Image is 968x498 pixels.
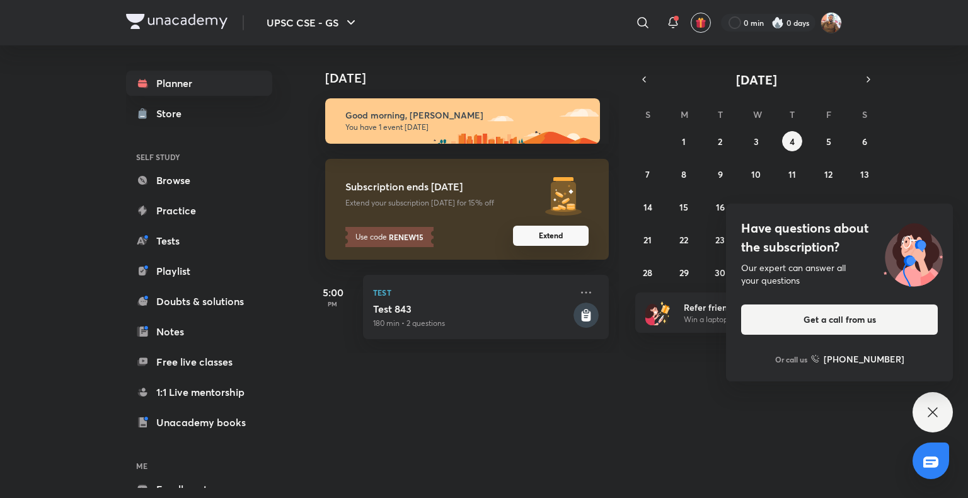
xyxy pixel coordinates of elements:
a: Notes [126,319,272,344]
button: September 11, 2025 [782,164,802,184]
abbr: Wednesday [753,108,762,120]
abbr: Saturday [862,108,867,120]
h6: [PHONE_NUMBER] [824,352,904,366]
button: September 4, 2025 [782,131,802,151]
p: Or call us [775,354,807,365]
p: You have 1 event [DATE] [345,122,589,132]
abbr: September 8, 2025 [681,168,686,180]
button: September 2, 2025 [710,131,730,151]
button: September 30, 2025 [710,262,730,282]
a: Company Logo [126,14,228,32]
abbr: September 6, 2025 [862,136,867,148]
p: 180 min • 2 questions [373,318,571,329]
button: September 8, 2025 [674,164,694,184]
button: UPSC CSE - GS [259,10,366,35]
abbr: September 16, 2025 [716,201,725,213]
button: September 5, 2025 [819,131,839,151]
abbr: September 5, 2025 [826,136,831,148]
h5: Test 843 [373,303,571,315]
a: Practice [126,198,272,223]
div: Store [156,106,189,121]
button: September 14, 2025 [638,197,658,217]
abbr: September 28, 2025 [643,267,652,279]
button: September 1, 2025 [674,131,694,151]
h5: Subscription ends [DATE] [345,180,538,194]
button: September 18, 2025 [782,197,802,217]
button: September 10, 2025 [746,164,766,184]
button: avatar [691,13,711,33]
abbr: Friday [826,108,831,120]
p: PM [308,300,358,308]
abbr: Sunday [645,108,650,120]
h6: Refer friends [684,301,839,314]
h5: 5:00 [308,285,358,300]
abbr: September 23, 2025 [715,234,725,246]
button: Extend [513,226,589,246]
a: Doubts & solutions [126,289,272,314]
p: Use code [345,227,434,247]
abbr: September 29, 2025 [679,267,689,279]
button: September 23, 2025 [710,229,730,250]
abbr: September 4, 2025 [790,136,795,148]
abbr: September 21, 2025 [643,234,652,246]
abbr: September 19, 2025 [824,201,833,213]
strong: RENEW15 [387,231,423,243]
button: [DATE] [653,71,860,88]
img: Himanshu Yadav [821,12,842,33]
button: September 22, 2025 [674,229,694,250]
button: September 21, 2025 [638,229,658,250]
abbr: September 9, 2025 [718,168,723,180]
p: Extend your subscription [DATE] for 15% off [345,198,538,208]
button: September 16, 2025 [710,197,730,217]
a: Playlist [126,258,272,284]
button: September 12, 2025 [819,164,839,184]
a: Planner [126,71,272,96]
a: Browse [126,168,272,193]
abbr: September 3, 2025 [754,136,759,148]
abbr: September 1, 2025 [682,136,686,148]
div: Our expert can answer all your questions [741,262,938,287]
button: September 6, 2025 [855,131,875,151]
img: avatar [695,17,706,28]
button: September 19, 2025 [819,197,839,217]
button: September 3, 2025 [746,131,766,151]
img: streak [771,16,784,29]
button: September 15, 2025 [674,197,694,217]
a: Tests [126,228,272,253]
img: ttu_illustration_new.svg [873,219,953,287]
a: Free live classes [126,349,272,374]
abbr: Monday [681,108,688,120]
abbr: September 30, 2025 [715,267,725,279]
button: September 13, 2025 [855,164,875,184]
img: referral [645,300,671,325]
p: Win a laptop, vouchers & more [684,314,839,325]
img: morning [325,98,600,144]
h4: [DATE] [325,71,621,86]
abbr: Tuesday [718,108,723,120]
h6: Good morning, [PERSON_NAME] [345,110,589,121]
button: September 20, 2025 [855,197,875,217]
a: Store [126,101,272,126]
a: 1:1 Live mentorship [126,379,272,405]
abbr: September 7, 2025 [645,168,650,180]
button: September 7, 2025 [638,164,658,184]
a: Unacademy books [126,410,272,435]
abbr: September 20, 2025 [860,201,870,213]
button: September 29, 2025 [674,262,694,282]
abbr: September 11, 2025 [788,168,796,180]
img: Company Logo [126,14,228,29]
abbr: September 10, 2025 [751,168,761,180]
button: September 28, 2025 [638,262,658,282]
h4: Have questions about the subscription? [741,219,938,257]
span: [DATE] [736,71,777,88]
button: September 17, 2025 [746,197,766,217]
button: September 9, 2025 [710,164,730,184]
a: [PHONE_NUMBER] [811,352,904,366]
abbr: September 18, 2025 [788,201,797,213]
abbr: September 13, 2025 [860,168,869,180]
abbr: September 2, 2025 [718,136,722,148]
abbr: September 17, 2025 [752,201,760,213]
h6: SELF STUDY [126,146,272,168]
abbr: September 14, 2025 [643,201,652,213]
img: Subscription ends in 2 days [538,169,589,219]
